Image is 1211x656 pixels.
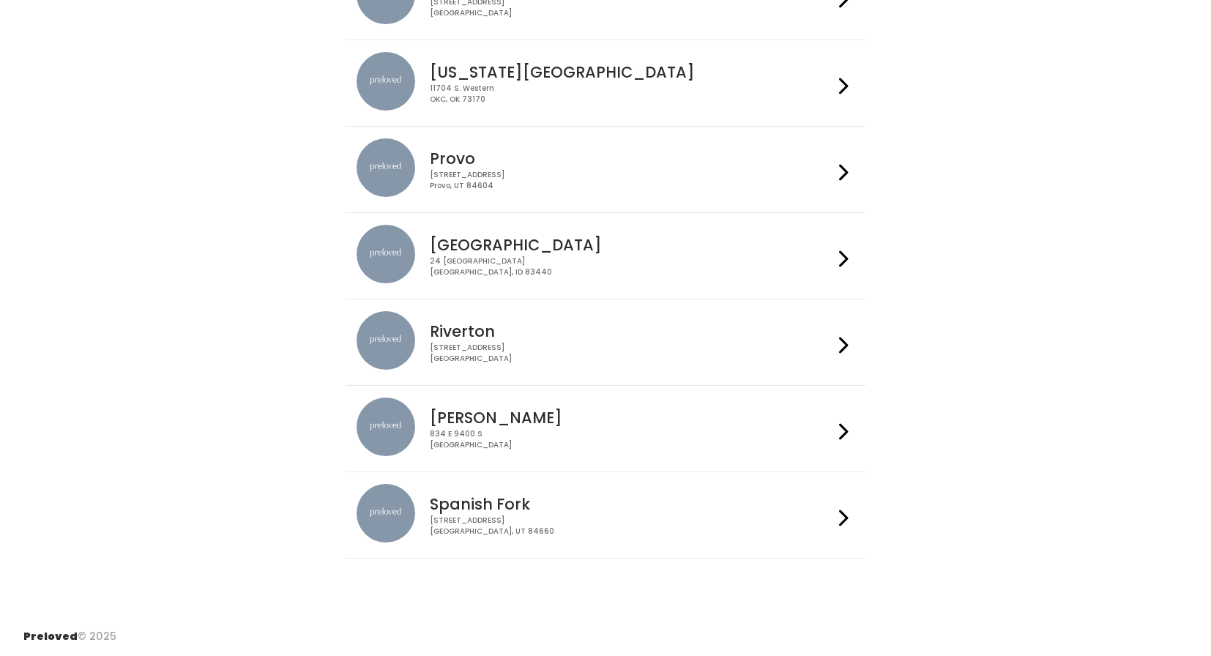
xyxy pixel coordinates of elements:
[430,343,832,364] div: [STREET_ADDRESS] [GEOGRAPHIC_DATA]
[430,409,832,426] h4: [PERSON_NAME]
[430,429,832,450] div: 834 E 9400 S [GEOGRAPHIC_DATA]
[357,52,415,111] img: preloved location
[357,52,854,114] a: preloved location [US_STATE][GEOGRAPHIC_DATA] 11704 S. WesternOKC, OK 73170
[357,398,854,460] a: preloved location [PERSON_NAME] 834 E 9400 S[GEOGRAPHIC_DATA]
[430,515,832,537] div: [STREET_ADDRESS] [GEOGRAPHIC_DATA], UT 84660
[430,323,832,340] h4: Riverton
[430,236,832,253] h4: [GEOGRAPHIC_DATA]
[430,83,832,105] div: 11704 S. Western OKC, OK 73170
[357,484,854,546] a: preloved location Spanish Fork [STREET_ADDRESS][GEOGRAPHIC_DATA], UT 84660
[357,311,415,370] img: preloved location
[430,64,832,81] h4: [US_STATE][GEOGRAPHIC_DATA]
[430,496,832,512] h4: Spanish Fork
[357,225,854,287] a: preloved location [GEOGRAPHIC_DATA] 24 [GEOGRAPHIC_DATA][GEOGRAPHIC_DATA], ID 83440
[430,170,832,191] div: [STREET_ADDRESS] Provo, UT 84604
[357,138,415,197] img: preloved location
[357,484,415,543] img: preloved location
[357,311,854,373] a: preloved location Riverton [STREET_ADDRESS][GEOGRAPHIC_DATA]
[430,150,832,167] h4: Provo
[357,138,854,201] a: preloved location Provo [STREET_ADDRESS]Provo, UT 84604
[23,629,78,644] span: Preloved
[23,617,116,644] div: © 2025
[357,398,415,456] img: preloved location
[357,225,415,283] img: preloved location
[430,256,832,277] div: 24 [GEOGRAPHIC_DATA] [GEOGRAPHIC_DATA], ID 83440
